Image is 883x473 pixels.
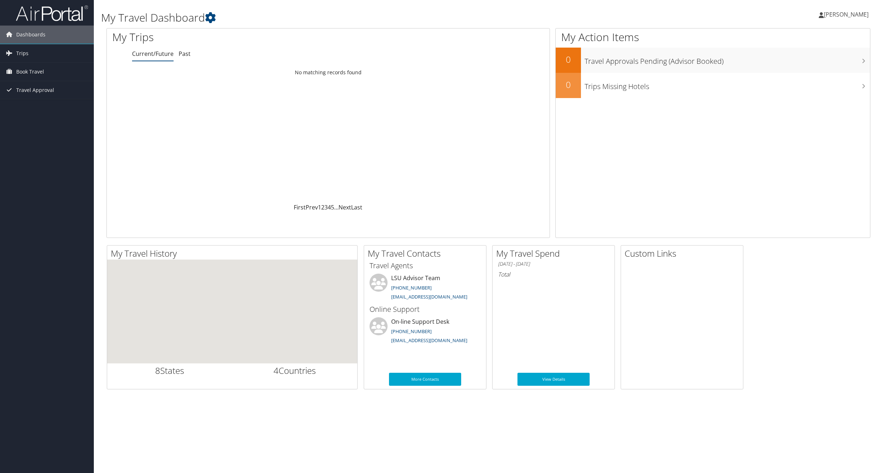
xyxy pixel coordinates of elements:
a: 2 [321,203,324,211]
h2: Custom Links [625,247,743,260]
a: [EMAIL_ADDRESS][DOMAIN_NAME] [391,293,467,300]
h2: States [113,364,227,377]
a: Last [351,203,362,211]
h2: My Travel History [111,247,357,260]
span: Dashboards [16,26,45,44]
h3: Travel Agents [370,261,481,271]
span: Trips [16,44,29,62]
h3: Online Support [370,304,481,314]
h2: My Travel Spend [496,247,615,260]
a: View Details [517,373,590,386]
li: On-line Support Desk [366,317,484,347]
h3: Trips Missing Hotels [585,78,870,92]
a: [PHONE_NUMBER] [391,284,432,291]
h1: My Travel Dashboard [101,10,617,25]
td: No matching records found [107,66,550,79]
a: 5 [331,203,334,211]
h2: Countries [238,364,352,377]
h6: Total [498,270,609,278]
a: Next [338,203,351,211]
h3: Travel Approvals Pending (Advisor Booked) [585,53,870,66]
a: 4 [328,203,331,211]
h2: 0 [556,53,581,66]
h1: My Trips [112,30,360,45]
span: 4 [274,364,279,376]
a: 1 [318,203,321,211]
a: 0Trips Missing Hotels [556,73,870,98]
h1: My Action Items [556,30,870,45]
a: [PERSON_NAME] [819,4,876,25]
li: LSU Advisor Team [366,274,484,303]
a: 3 [324,203,328,211]
a: Prev [306,203,318,211]
a: [EMAIL_ADDRESS][DOMAIN_NAME] [391,337,467,344]
a: [PHONE_NUMBER] [391,328,432,335]
h6: [DATE] - [DATE] [498,261,609,268]
a: First [294,203,306,211]
span: Book Travel [16,63,44,81]
span: … [334,203,338,211]
a: Current/Future [132,50,174,58]
span: 8 [155,364,160,376]
span: [PERSON_NAME] [824,10,869,18]
a: 0Travel Approvals Pending (Advisor Booked) [556,48,870,73]
span: Travel Approval [16,81,54,99]
h2: My Travel Contacts [368,247,486,260]
a: Past [179,50,191,58]
a: More Contacts [389,373,461,386]
img: airportal-logo.png [16,5,88,22]
h2: 0 [556,79,581,91]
